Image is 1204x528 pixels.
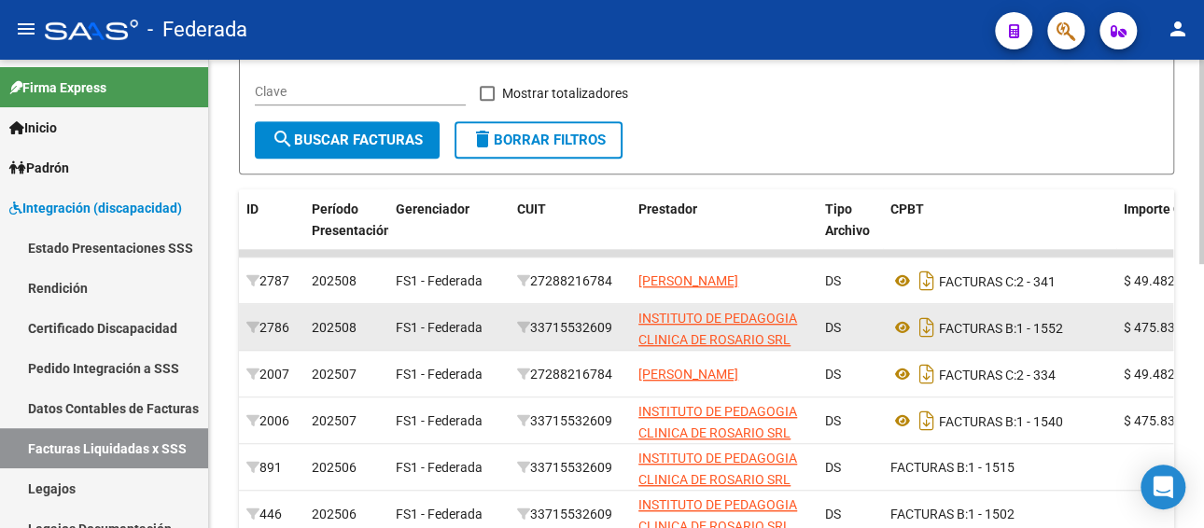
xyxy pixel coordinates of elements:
span: $ 475.830,36 [1124,413,1200,428]
mat-icon: person [1167,18,1189,40]
div: 2 - 341 [890,266,1109,296]
span: FS1 - Federada [396,413,483,428]
span: [PERSON_NAME] [638,367,738,382]
div: 2007 [246,364,297,385]
div: 2006 [246,410,297,432]
span: DS [825,320,841,335]
datatable-header-cell: CUIT [510,189,631,271]
div: 1 - 1552 [890,313,1109,342]
span: $ 475.830,36 [1124,320,1200,335]
span: [PERSON_NAME] [638,273,738,288]
datatable-header-cell: Prestador [631,189,818,271]
span: DS [825,413,841,428]
span: INSTITUTO DE PEDAGOGIA CLINICA DE ROSARIO SRL [638,311,797,347]
span: CUIT [517,201,546,216]
span: 202508 [312,320,357,335]
span: FS1 - Federada [396,273,483,288]
span: Período Presentación [312,201,391,238]
span: Integración (discapacidad) [9,198,182,218]
div: 1 - 1502 [890,504,1109,525]
span: FACTURAS B: [939,320,1016,335]
span: FACTURAS B: [890,507,968,521]
span: Prestador [638,201,697,216]
datatable-header-cell: ID [239,189,304,271]
i: Descargar documento [915,266,939,296]
span: 202507 [312,413,357,428]
div: 2786 [246,317,297,339]
span: FS1 - Federada [396,367,483,382]
span: FACTURAS C: [939,367,1016,382]
span: Firma Express [9,77,106,98]
span: DS [825,273,841,288]
i: Descargar documento [915,313,939,342]
mat-icon: menu [15,18,37,40]
span: - Federada [147,9,247,50]
mat-icon: search [272,128,294,150]
span: DS [825,460,841,475]
span: INSTITUTO DE PEDAGOGIA CLINICA DE ROSARIO SRL [638,451,797,487]
span: 202506 [312,460,357,475]
span: FACTURAS B: [939,413,1016,428]
span: ID [246,201,259,216]
mat-icon: delete [471,128,494,150]
span: FS1 - Federada [396,460,483,475]
span: Inicio [9,118,57,138]
span: Padrón [9,158,69,178]
div: 1 - 1515 [890,457,1109,479]
span: INSTITUTO DE PEDAGOGIA CLINICA DE ROSARIO SRL [638,404,797,440]
span: $ 49.482,44 [1124,367,1193,382]
div: 33715532609 [517,457,623,479]
button: Borrar Filtros [455,121,623,159]
div: 27288216784 [517,271,623,292]
span: Tipo Archivo [825,201,870,238]
div: 1 - 1540 [890,406,1109,436]
span: FACTURAS C: [939,273,1016,288]
span: FACTURAS B: [890,460,968,475]
span: Gerenciador [396,201,469,216]
div: 2787 [246,271,297,292]
span: 202506 [312,507,357,521]
span: $ 49.482,44 [1124,273,1193,288]
div: 446 [246,504,297,525]
span: Buscar Facturas [272,132,423,148]
span: DS [825,367,841,382]
div: 891 [246,457,297,479]
datatable-header-cell: CPBT [883,189,1116,271]
span: Borrar Filtros [471,132,606,148]
span: CPBT [890,201,924,216]
div: 33715532609 [517,317,623,339]
button: Buscar Facturas [255,121,440,159]
div: 2 - 334 [890,359,1109,389]
span: Mostrar totalizadores [502,82,628,104]
div: 33715532609 [517,410,623,432]
datatable-header-cell: Tipo Archivo [818,189,883,271]
span: DS [825,507,841,521]
span: 202508 [312,273,357,288]
div: Open Intercom Messenger [1141,465,1185,509]
i: Descargar documento [915,406,939,436]
i: Descargar documento [915,359,939,389]
datatable-header-cell: Período Presentación [304,189,388,271]
div: 33715532609 [517,504,623,525]
span: 202507 [312,367,357,382]
span: FS1 - Federada [396,320,483,335]
span: FS1 - Federada [396,507,483,521]
div: 27288216784 [517,364,623,385]
datatable-header-cell: Gerenciador [388,189,510,271]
